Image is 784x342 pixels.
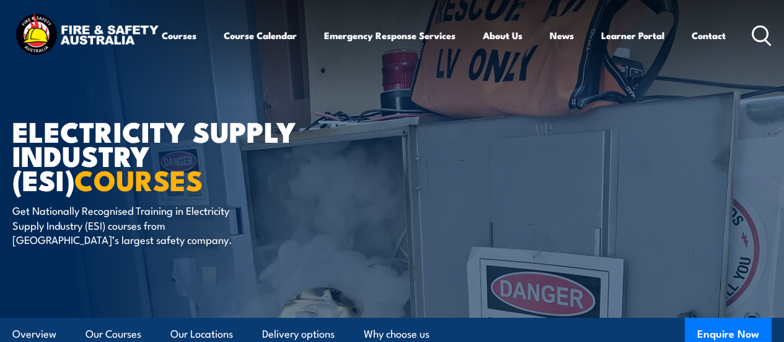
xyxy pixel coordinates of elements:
a: Contact [692,20,726,50]
a: Courses [162,20,196,50]
a: Emergency Response Services [324,20,456,50]
a: Learner Portal [601,20,664,50]
strong: COURSES [74,158,203,200]
a: Course Calendar [224,20,297,50]
a: About Us [483,20,522,50]
h1: Electricity Supply Industry (ESI) [12,119,319,191]
p: Get Nationally Recognised Training in Electricity Supply Industry (ESI) courses from [GEOGRAPHIC_... [12,203,239,246]
a: News [550,20,574,50]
